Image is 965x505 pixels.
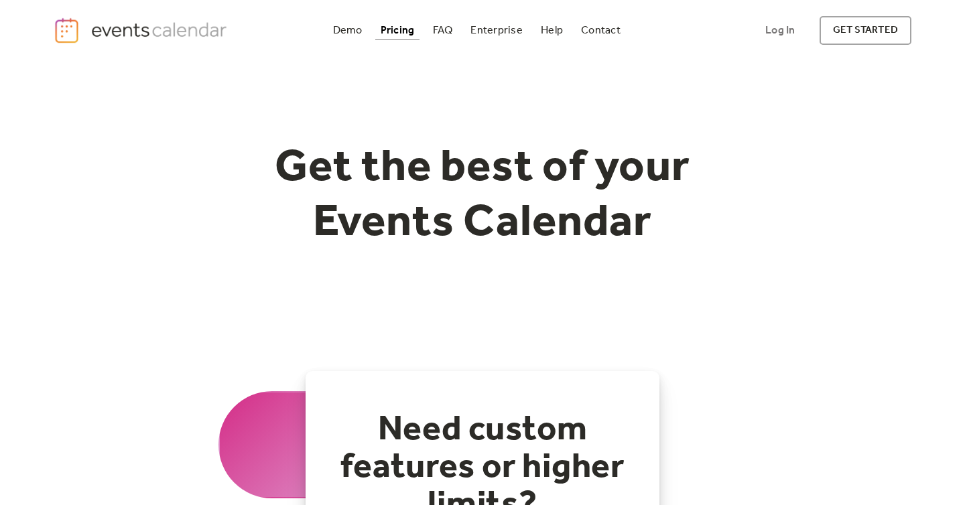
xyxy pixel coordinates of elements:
[328,21,368,40] a: Demo
[428,21,458,40] a: FAQ
[470,27,522,34] div: Enterprise
[820,16,911,45] a: get started
[225,141,740,250] h1: Get the best of your Events Calendar
[333,27,363,34] div: Demo
[535,21,568,40] a: Help
[752,16,808,45] a: Log In
[433,27,453,34] div: FAQ
[465,21,527,40] a: Enterprise
[576,21,626,40] a: Contact
[541,27,563,34] div: Help
[375,21,420,40] a: Pricing
[581,27,621,34] div: Contact
[381,27,415,34] div: Pricing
